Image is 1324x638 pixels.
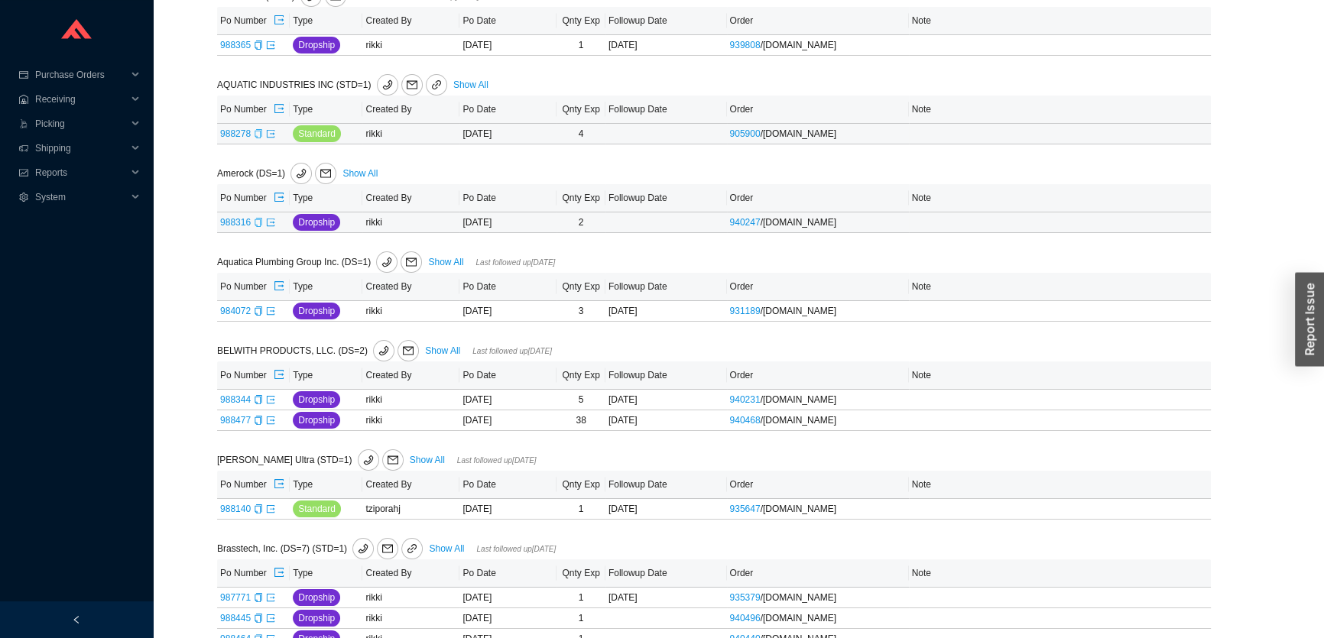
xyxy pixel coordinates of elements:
[362,471,459,499] th: Created By
[293,500,341,517] button: Standard
[730,40,761,50] a: 939808
[362,390,459,410] td: rikki
[362,273,459,301] th: Created By
[727,273,909,301] th: Order
[378,543,398,554] span: mail
[727,499,909,520] td: / [DOMAIN_NAME]
[266,416,275,425] span: export
[557,361,605,390] th: Qnty Exp
[35,112,127,136] span: Picking
[909,471,1211,499] th: Note
[217,79,450,90] span: AQUATIC INDUSTRIES INC (STD=1)
[605,559,727,588] th: Followup Date
[730,217,761,228] a: 940247
[608,392,724,407] div: [DATE]
[273,562,285,584] button: export
[273,474,285,495] button: export
[459,559,557,588] th: Po Date
[290,273,362,301] th: Type
[457,456,537,465] span: Last followed up [DATE]
[266,415,275,426] a: export
[266,614,275,623] span: export
[730,128,761,139] a: 905900
[273,99,285,120] button: export
[459,35,557,56] td: [DATE]
[453,79,488,90] a: Show All
[217,257,425,267] span: Aquatica Plumbing Group Inc. (DS=1)
[266,306,275,316] a: export
[362,7,459,35] th: Created By
[217,273,290,301] th: Po Number
[18,168,29,177] span: fund
[608,590,724,605] div: [DATE]
[362,608,459,629] td: rikki
[605,471,727,499] th: Followup Date
[359,455,378,465] span: phone
[373,340,394,361] button: phone
[608,37,724,53] div: [DATE]
[402,79,422,90] span: mail
[217,559,290,588] th: Po Number
[410,455,445,465] a: Show All
[274,192,284,204] span: export
[220,504,251,514] a: 988140
[254,218,263,227] span: copy
[377,257,397,267] span: phone
[18,193,29,202] span: setting
[273,10,285,31] button: export
[290,96,362,124] th: Type
[557,608,605,629] td: 1
[254,416,263,425] span: copy
[727,471,909,499] th: Order
[605,7,727,35] th: Followup Date
[557,499,605,520] td: 1
[429,543,464,554] a: Show All
[293,589,340,606] button: Dropship
[557,410,605,431] td: 38
[254,501,263,517] div: Copy
[220,394,251,405] a: 988344
[266,593,275,602] span: export
[459,471,557,499] th: Po Date
[254,303,263,319] div: Copy
[72,615,81,624] span: left
[254,129,263,138] span: copy
[730,306,761,316] a: 931189
[605,361,727,390] th: Followup Date
[401,257,421,267] span: mail
[18,70,29,79] span: credit-card
[557,7,605,35] th: Qnty Exp
[290,7,362,35] th: Type
[254,590,263,605] div: Copy
[377,74,398,96] button: phone
[428,257,463,267] a: Show All
[557,273,605,301] th: Qnty Exp
[383,455,403,465] span: mail
[472,347,552,355] span: Last followed up [DATE]
[290,184,362,212] th: Type
[727,124,909,144] td: / [DOMAIN_NAME]
[217,455,407,465] span: [PERSON_NAME] Ultra (STD=1)
[730,592,761,603] a: 935379
[459,588,557,608] td: [DATE]
[459,361,557,390] th: Po Date
[274,103,284,115] span: export
[35,63,127,87] span: Purchase Orders
[362,410,459,431] td: rikki
[378,79,398,90] span: phone
[362,301,459,322] td: rikki
[730,504,761,514] a: 935647
[407,544,417,556] span: link
[293,610,340,627] button: Dropship
[362,499,459,520] td: tziporahj
[254,40,263,50] span: copy
[35,160,127,185] span: Reports
[459,273,557,301] th: Po Date
[254,504,263,513] span: copy
[557,35,605,56] td: 1
[727,301,909,322] td: / [DOMAIN_NAME]
[293,412,340,429] button: Dropship
[476,545,556,553] span: Last followed up [DATE]
[909,273,1211,301] th: Note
